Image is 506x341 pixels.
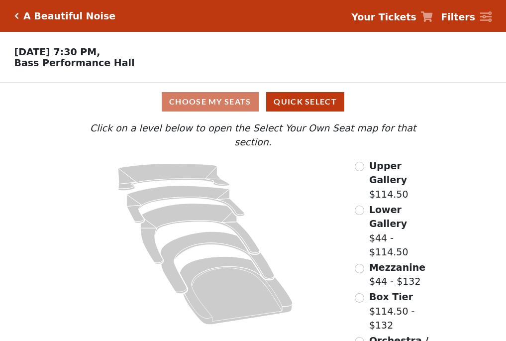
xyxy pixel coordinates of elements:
label: $44 - $132 [369,260,425,289]
button: Quick Select [266,92,344,112]
span: Box Tier [369,291,413,302]
span: Lower Gallery [369,204,407,229]
a: Your Tickets [351,10,433,24]
a: Click here to go back to filters [14,12,19,19]
label: $44 - $114.50 [369,203,436,259]
span: Mezzanine [369,262,425,273]
path: Lower Gallery - Seats Available: 16 [127,186,245,223]
label: $114.50 - $132 [369,290,436,333]
path: Upper Gallery - Seats Available: 280 [118,164,230,191]
a: Filters [441,10,492,24]
span: Upper Gallery [369,160,407,186]
strong: Your Tickets [351,11,416,22]
p: Click on a level below to open the Select Your Own Seat map for that section. [70,121,435,149]
h5: A Beautiful Noise [23,10,115,22]
label: $114.50 [369,159,436,202]
strong: Filters [441,11,475,22]
path: Orchestra / Parterre Circle - Seats Available: 5 [180,256,293,325]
